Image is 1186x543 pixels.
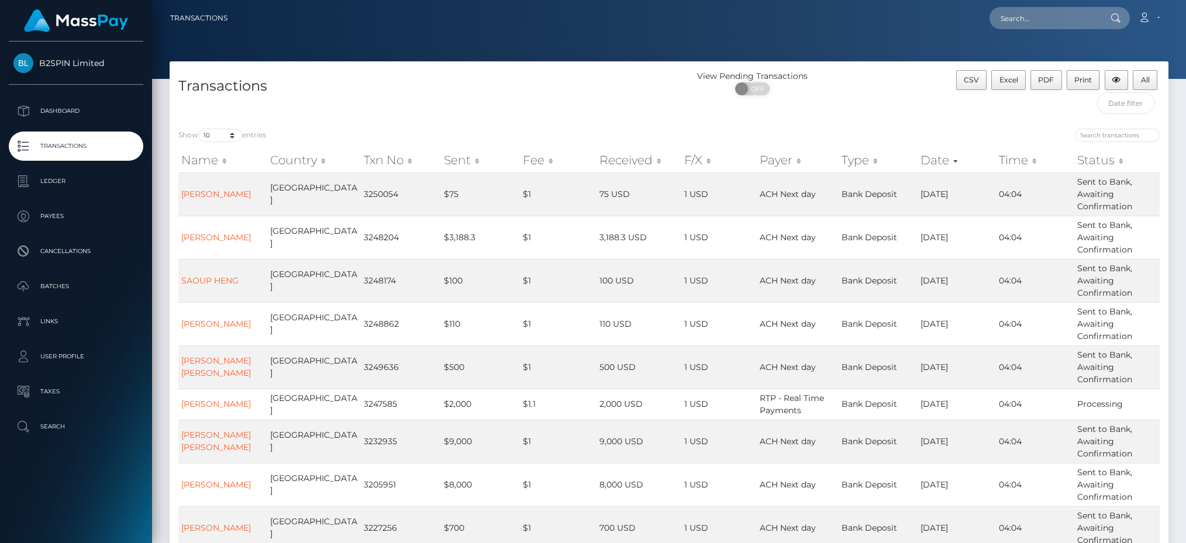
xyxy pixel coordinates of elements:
td: $500 [441,345,520,389]
td: [GEOGRAPHIC_DATA] [267,302,361,345]
td: 75 USD [597,172,681,216]
span: CSV [964,75,979,84]
td: 04:04 [996,345,1074,389]
td: 110 USD [597,302,681,345]
p: Cancellations [13,243,139,260]
td: Processing [1074,389,1160,420]
td: Bank Deposit [839,420,918,463]
td: $3,188.3 [441,216,520,259]
td: 04:04 [996,216,1074,259]
td: 1 USD [681,259,757,302]
a: Transactions [170,6,227,30]
button: Excel [991,70,1026,90]
td: 1 USD [681,172,757,216]
a: Transactions [9,132,143,161]
td: [DATE] [918,463,996,506]
span: RTP - Real Time Payments [760,393,824,416]
td: Sent to Bank, Awaiting Confirmation [1074,259,1160,302]
td: [DATE] [918,172,996,216]
a: Batches [9,272,143,301]
span: B2SPIN Limited [9,58,143,68]
a: [PERSON_NAME] [181,232,251,243]
td: [GEOGRAPHIC_DATA] [267,259,361,302]
td: 04:04 [996,389,1074,420]
td: 8,000 USD [597,463,681,506]
p: Payees [13,207,139,225]
th: Status: activate to sort column ascending [1074,148,1160,172]
select: Showentries [198,129,242,142]
td: $2,000 [441,389,520,420]
button: All [1133,70,1157,90]
td: $9,000 [441,420,520,463]
a: SAOUP HENG [181,275,239,286]
p: Batches [13,278,139,295]
a: [PERSON_NAME] [181,523,251,533]
th: Country: activate to sort column ascending [267,148,361,172]
th: Type: activate to sort column ascending [839,148,918,172]
td: $1 [520,216,597,259]
a: [PERSON_NAME] [181,319,251,329]
td: $1 [520,420,597,463]
th: Name: activate to sort column ascending [178,148,267,172]
a: [PERSON_NAME] [PERSON_NAME] [181,355,251,378]
td: 04:04 [996,420,1074,463]
td: 3205951 [361,463,441,506]
td: $1 [520,302,597,345]
td: 3,188.3 USD [597,216,681,259]
button: CSV [956,70,987,90]
td: $1 [520,172,597,216]
td: 04:04 [996,259,1074,302]
td: 1 USD [681,420,757,463]
th: Sent: activate to sort column ascending [441,148,520,172]
td: 1 USD [681,302,757,345]
a: Dashboard [9,96,143,126]
a: [PERSON_NAME] [181,479,251,490]
th: Date: activate to sort column ascending [918,148,996,172]
td: 3248174 [361,259,441,302]
span: ACH Next day [760,275,816,286]
td: Bank Deposit [839,463,918,506]
td: 3249636 [361,345,441,389]
td: 2,000 USD [597,389,681,420]
td: [GEOGRAPHIC_DATA] [267,345,361,389]
td: 100 USD [597,259,681,302]
a: [PERSON_NAME] [PERSON_NAME] [181,430,251,452]
td: 04:04 [996,172,1074,216]
span: ACH Next day [760,362,816,372]
td: [GEOGRAPHIC_DATA] [267,463,361,506]
th: Time: activate to sort column ascending [996,148,1074,172]
td: 1 USD [681,216,757,259]
a: User Profile [9,342,143,371]
span: Excel [999,75,1018,84]
span: PDF [1038,75,1054,84]
td: Sent to Bank, Awaiting Confirmation [1074,216,1160,259]
td: 04:04 [996,463,1074,506]
a: Links [9,307,143,336]
span: ACH Next day [760,523,816,533]
td: 3248204 [361,216,441,259]
td: 3248862 [361,302,441,345]
span: OFF [742,82,771,95]
td: Bank Deposit [839,345,918,389]
td: $1 [520,463,597,506]
span: ACH Next day [760,319,816,329]
p: Taxes [13,383,139,400]
td: $110 [441,302,520,345]
td: [GEOGRAPHIC_DATA] [267,389,361,420]
td: 9,000 USD [597,420,681,463]
td: $100 [441,259,520,302]
p: Transactions [13,137,139,155]
td: [GEOGRAPHIC_DATA] [267,172,361,216]
th: Txn No: activate to sort column ascending [361,148,441,172]
th: F/X: activate to sort column ascending [681,148,757,172]
img: MassPay Logo [24,9,128,32]
td: [DATE] [918,302,996,345]
input: Search... [990,7,1099,29]
td: 500 USD [597,345,681,389]
td: $1 [520,345,597,389]
td: Bank Deposit [839,259,918,302]
td: [DATE] [918,420,996,463]
td: Bank Deposit [839,389,918,420]
td: 3232935 [361,420,441,463]
td: [DATE] [918,389,996,420]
